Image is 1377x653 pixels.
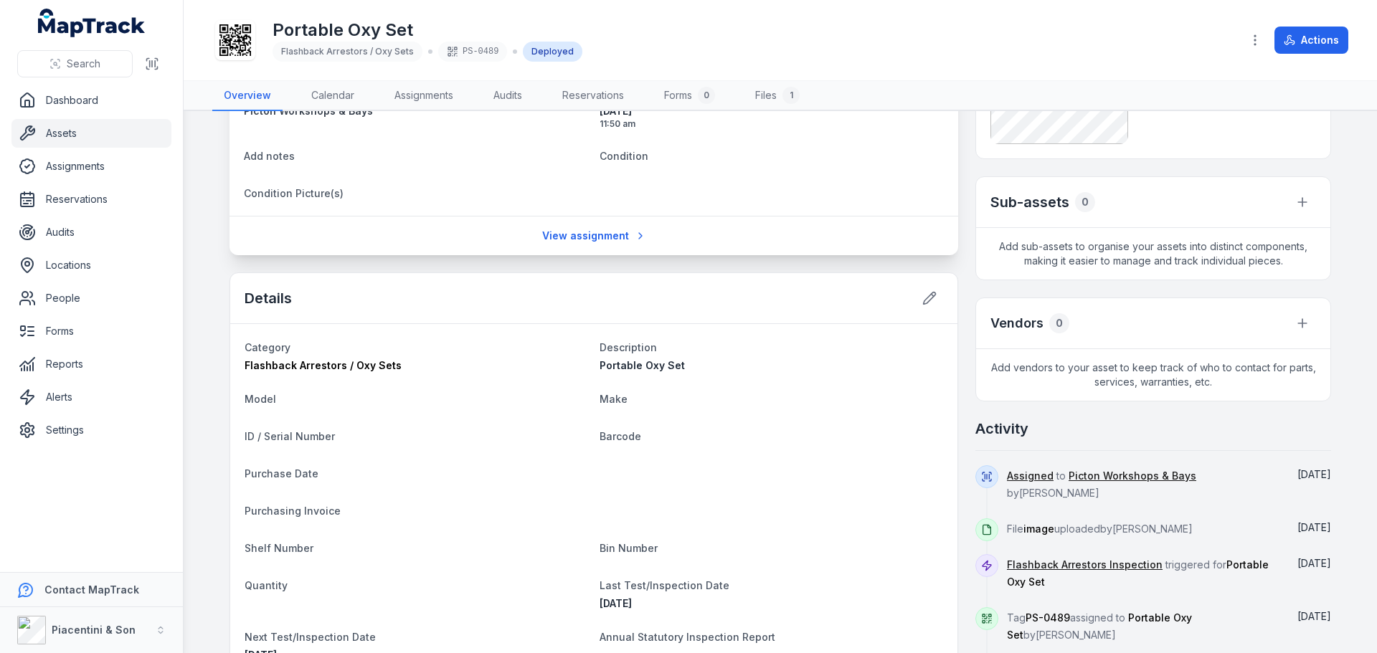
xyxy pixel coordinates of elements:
[67,57,100,71] span: Search
[44,583,139,596] strong: Contact MapTrack
[1007,523,1193,535] span: File uploaded by [PERSON_NAME]
[17,50,133,77] button: Search
[1297,468,1331,480] time: 15/08/2025, 11:50:51 am
[744,81,811,111] a: Files1
[1297,521,1331,533] span: [DATE]
[533,222,656,249] a: View assignment
[600,597,632,609] span: [DATE]
[600,104,944,130] time: 15/08/2025, 11:50:51 am
[990,192,1069,212] h2: Sub-assets
[281,46,414,57] span: Flashback Arrestors / Oxy Sets
[11,317,171,345] a: Forms
[11,416,171,444] a: Settings
[11,185,171,214] a: Reservations
[11,152,171,181] a: Assignments
[1007,469,1054,483] a: Assigned
[438,42,507,62] div: PS-0489
[600,597,632,609] time: 11/08/2025, 12:00:00 am
[1297,557,1331,569] time: 15/08/2025, 11:50:00 am
[1075,192,1095,212] div: 0
[11,284,171,313] a: People
[244,187,344,199] span: Condition Picture(s)
[11,218,171,247] a: Audits
[782,87,800,104] div: 1
[245,393,276,405] span: Model
[245,579,288,591] span: Quantity
[11,119,171,148] a: Assets
[245,505,341,517] span: Purchasing Invoice
[600,341,657,353] span: Description
[11,383,171,411] a: Alerts
[600,104,944,118] span: [DATE]
[1007,558,1163,572] a: Flashback Arrestors Inspection
[975,419,1028,439] h2: Activity
[52,624,136,636] strong: Piacentini & Son
[245,288,292,308] h2: Details
[245,467,318,480] span: Purchase Date
[300,81,366,111] a: Calendar
[11,350,171,378] a: Reports
[1297,468,1331,480] span: [DATE]
[1007,470,1196,499] span: to by [PERSON_NAME]
[1007,558,1269,588] span: triggered for
[600,359,685,371] span: Portable Oxy Set
[1297,610,1331,622] span: [DATE]
[600,393,628,405] span: Make
[600,430,641,442] span: Barcode
[1026,611,1070,624] span: PS-0489
[244,150,295,162] span: Add notes
[383,81,465,111] a: Assignments
[1297,557,1331,569] span: [DATE]
[1297,610,1331,622] time: 15/08/2025, 11:48:48 am
[1069,469,1196,483] a: Picton Workshops & Bays
[245,359,402,371] span: Flashback Arrestors / Oxy Sets
[11,86,171,115] a: Dashboard
[1007,611,1192,641] span: Tag assigned to by [PERSON_NAME]
[38,9,146,37] a: MapTrack
[600,118,944,130] span: 11:50 am
[11,251,171,280] a: Locations
[212,81,283,111] a: Overview
[600,542,658,554] span: Bin Number
[245,631,376,643] span: Next Test/Inspection Date
[1274,27,1348,54] button: Actions
[482,81,534,111] a: Audits
[600,150,648,162] span: Condition
[523,42,582,62] div: Deployed
[653,81,727,111] a: Forms0
[698,87,715,104] div: 0
[245,430,335,442] span: ID / Serial Number
[976,228,1330,280] span: Add sub-assets to organise your assets into distinct components, making it easier to manage and t...
[245,341,290,353] span: Category
[551,81,635,111] a: Reservations
[976,349,1330,401] span: Add vendors to your asset to keep track of who to contact for parts, services, warranties, etc.
[600,631,775,643] span: Annual Statutory Inspection Report
[1297,521,1331,533] time: 15/08/2025, 11:50:29 am
[990,313,1044,333] h3: Vendors
[244,104,588,118] a: Picton Workshops & Bays
[273,19,582,42] h1: Portable Oxy Set
[1023,523,1054,535] span: image
[244,105,373,117] span: Picton Workshops & Bays
[600,579,729,591] span: Last Test/Inspection Date
[245,542,313,554] span: Shelf Number
[1049,313,1069,333] div: 0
